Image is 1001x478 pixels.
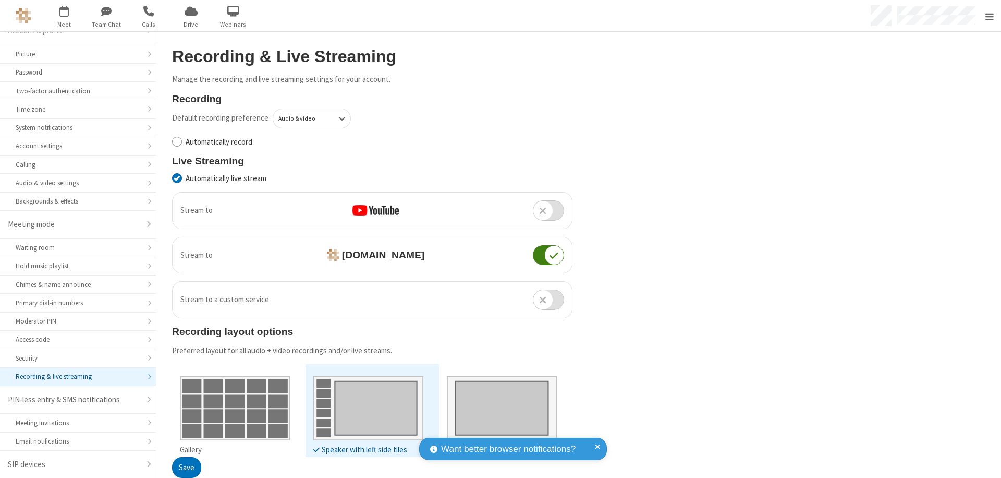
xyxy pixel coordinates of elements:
[180,368,290,441] img: Gallery
[172,20,211,29] span: Drive
[16,67,140,77] div: Password
[173,193,572,229] li: Stream to
[16,372,140,381] div: Recording & live streaming
[16,178,140,188] div: Audio & video settings
[8,394,140,406] div: PIN-less entry & SMS notifications
[278,114,328,123] div: Audio & video
[447,368,557,441] img: Speaker only (no tiles)
[16,436,140,446] div: Email notifications
[16,141,140,151] div: Account settings
[16,280,140,290] div: Chimes & name announce
[214,20,253,29] span: Webinars
[16,298,140,308] div: Primary dial-in numbers
[16,243,140,253] div: Waiting room
[172,47,572,66] h2: Recording & Live Streaming
[16,86,140,96] div: Two-factor authentication
[16,160,140,170] div: Calling
[173,282,572,318] li: Stream to a custom service
[173,237,572,273] li: Stream to
[441,443,576,456] span: Want better browser notifications?
[16,123,140,133] div: System notifications
[45,20,84,29] span: Meet
[180,444,290,456] div: Gallery
[16,8,31,23] img: QA Selenium DO NOT DELETE OR CHANGE
[87,20,126,29] span: Team Chat
[16,334,140,344] div: Access code
[172,93,572,104] h4: Recording
[352,205,399,216] img: YOUTUBE
[186,173,572,185] label: Automatically live stream
[313,368,423,441] img: Speaker with left side tiles
[8,219,140,231] div: Meeting mode
[16,261,140,271] div: Hold music playlist
[16,49,140,59] div: Picture
[16,104,140,114] div: Time zone
[172,156,572,166] h4: Live Streaming
[16,316,140,326] div: Moderator PIN
[172,112,268,124] span: Default recording preference
[129,20,168,29] span: Calls
[319,249,424,261] h4: [DOMAIN_NAME]
[186,136,572,148] label: Automatically record
[16,196,140,206] div: Backgrounds & effects
[172,74,572,86] p: Manage the recording and live streaming settings for your account.
[16,353,140,363] div: Security
[313,444,423,456] div: Speaker with left side tiles
[172,326,572,337] h4: Recording layout options
[16,418,140,428] div: Meeting Invitations
[327,249,339,261] img: callbridge.rocks
[172,345,572,357] p: Preferred layout for all audio + video recordings and/or live streams.
[8,459,140,471] div: SIP devices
